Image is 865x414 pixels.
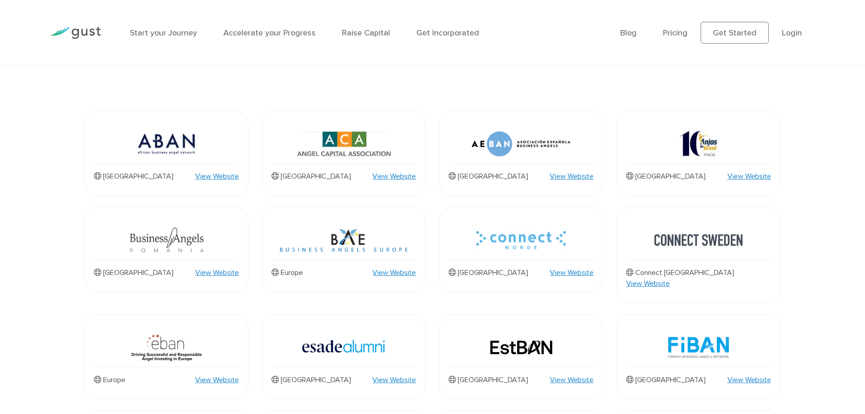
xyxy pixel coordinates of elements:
[484,328,559,367] img: Est Ban
[132,328,202,367] img: Eban
[342,28,390,38] a: Raise Capital
[130,221,203,259] img: Business Angels
[701,22,769,44] a: Get Started
[299,328,389,367] img: Esade Alumni
[550,374,593,385] a: View Website
[663,28,687,38] a: Pricing
[666,328,731,367] img: Fiban
[416,28,479,38] a: Get Incorporated
[372,374,416,385] a: View Website
[626,278,670,289] a: View Website
[626,171,706,182] p: [GEOGRAPHIC_DATA]
[94,267,173,278] p: [GEOGRAPHIC_DATA]
[679,125,718,163] img: 10 Anjo
[138,125,195,163] img: Aban
[727,374,771,385] a: View Website
[94,374,125,385] p: Europe
[620,28,637,38] a: Blog
[50,27,101,39] img: Gust Logo
[297,125,391,163] img: Aca
[782,28,802,38] a: Login
[94,171,173,182] p: [GEOGRAPHIC_DATA]
[278,221,410,259] img: Bae
[272,374,351,385] p: [GEOGRAPHIC_DATA]
[449,171,528,182] p: [GEOGRAPHIC_DATA]
[449,267,528,278] p: [GEOGRAPHIC_DATA]
[550,267,593,278] a: View Website
[195,267,239,278] a: View Website
[272,171,351,182] p: [GEOGRAPHIC_DATA]
[653,221,743,259] img: Connect Sweden
[272,267,303,278] p: Europe
[195,171,239,182] a: View Website
[626,374,706,385] p: [GEOGRAPHIC_DATA]
[476,221,566,259] img: Connect
[449,374,528,385] p: [GEOGRAPHIC_DATA]
[130,28,197,38] a: Start your Journey
[223,28,316,38] a: Accelerate your Progress
[550,171,593,182] a: View Website
[372,267,416,278] a: View Website
[372,171,416,182] a: View Website
[727,171,771,182] a: View Website
[472,125,570,163] img: Aeban
[626,267,734,278] p: Connect [GEOGRAPHIC_DATA]
[195,374,239,385] a: View Website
